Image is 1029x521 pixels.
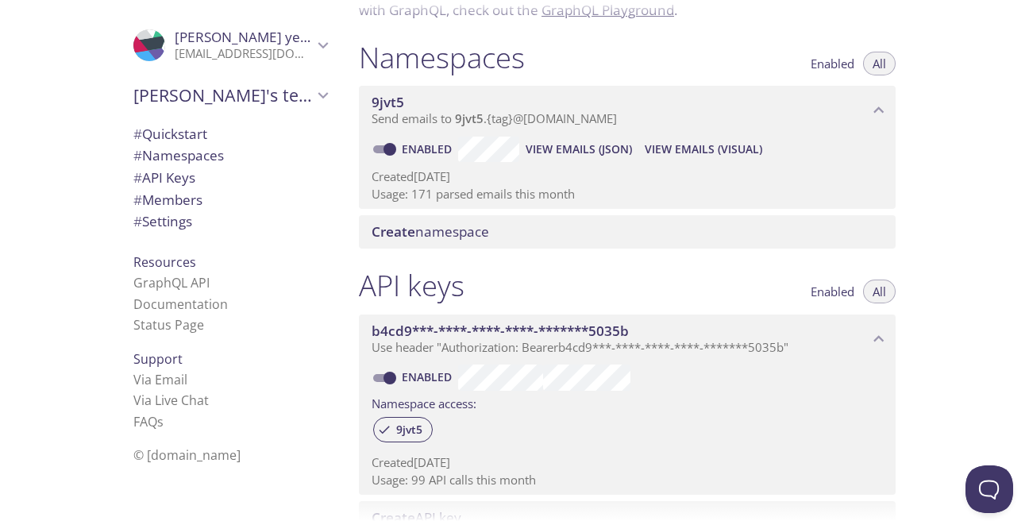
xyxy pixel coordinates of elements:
[965,465,1013,513] iframe: Help Scout Beacon - Open
[133,413,164,430] a: FAQ
[372,110,617,126] span: Send emails to . {tag} @[DOMAIN_NAME]
[372,222,415,241] span: Create
[121,75,340,116] div: Clara's team
[133,125,142,143] span: #
[455,110,484,126] span: 9jvt5
[359,40,525,75] h1: Namespaces
[801,280,864,303] button: Enabled
[121,123,340,145] div: Quickstart
[399,369,458,384] a: Enabled
[133,350,183,368] span: Support
[133,168,195,187] span: API Keys
[863,280,896,303] button: All
[359,215,896,249] div: Create namespace
[359,268,464,303] h1: API keys
[526,140,632,159] span: View Emails (JSON)
[133,146,224,164] span: Namespaces
[121,167,340,189] div: API Keys
[157,413,164,430] span: s
[359,86,896,135] div: 9jvt5 namespace
[372,472,883,488] p: Usage: 99 API calls this month
[645,140,762,159] span: View Emails (Visual)
[133,446,241,464] span: © [DOMAIN_NAME]
[373,417,433,442] div: 9jvt5
[372,186,883,203] p: Usage: 171 parsed emails this month
[133,191,202,209] span: Members
[133,371,187,388] a: Via Email
[399,141,458,156] a: Enabled
[133,191,142,209] span: #
[133,125,207,143] span: Quickstart
[121,210,340,233] div: Team Settings
[175,46,313,62] p: [EMAIL_ADDRESS][DOMAIN_NAME]
[121,189,340,211] div: Members
[133,146,142,164] span: #
[519,137,638,162] button: View Emails (JSON)
[121,19,340,71] div: Clara yerbes
[175,28,328,46] span: [PERSON_NAME] yerbes
[133,274,210,291] a: GraphQL API
[387,423,432,437] span: 9jvt5
[372,93,404,111] span: 9jvt5
[121,145,340,167] div: Namespaces
[372,168,883,185] p: Created [DATE]
[133,212,192,230] span: Settings
[372,454,883,471] p: Created [DATE]
[133,295,228,313] a: Documentation
[863,52,896,75] button: All
[372,222,489,241] span: namespace
[133,316,204,334] a: Status Page
[638,137,769,162] button: View Emails (Visual)
[801,52,864,75] button: Enabled
[133,168,142,187] span: #
[133,392,209,409] a: Via Live Chat
[133,212,142,230] span: #
[133,84,313,106] span: [PERSON_NAME]'s team
[133,253,196,271] span: Resources
[372,391,476,414] label: Namespace access:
